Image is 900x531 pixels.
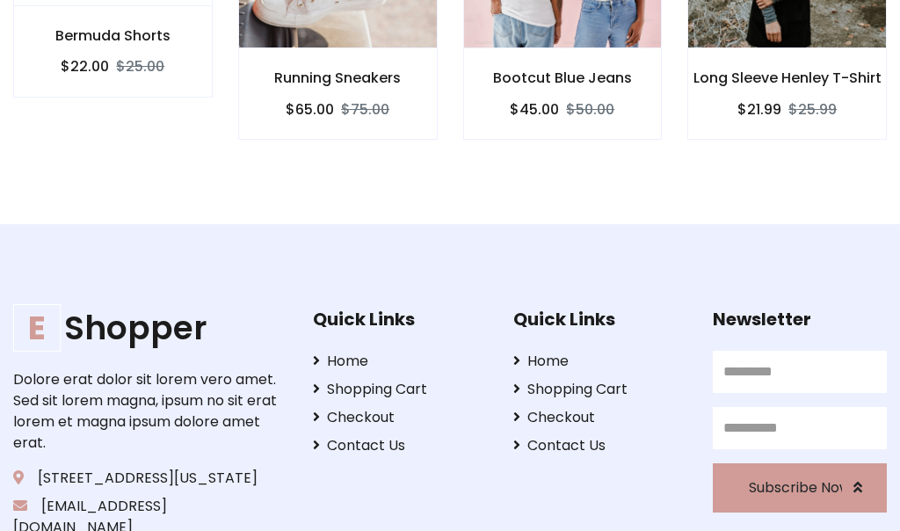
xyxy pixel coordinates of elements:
del: $25.99 [788,99,837,120]
a: EShopper [13,309,286,348]
del: $75.00 [341,99,389,120]
h6: $65.00 [286,101,334,118]
h1: Shopper [13,309,286,348]
h5: Quick Links [513,309,687,330]
h6: Running Sneakers [239,69,437,86]
a: Home [313,351,487,372]
a: Checkout [313,407,487,428]
a: Contact Us [313,435,487,456]
p: Dolore erat dolor sit lorem vero amet. Sed sit lorem magna, ipsum no sit erat lorem et magna ipsu... [13,369,286,454]
a: Shopping Cart [313,379,487,400]
h6: $22.00 [61,58,109,75]
p: [STREET_ADDRESS][US_STATE] [13,468,286,489]
a: Shopping Cart [513,379,687,400]
a: Checkout [513,407,687,428]
h5: Newsletter [713,309,887,330]
del: $50.00 [566,99,614,120]
h6: Bootcut Blue Jeans [464,69,662,86]
button: Subscribe Now [713,463,887,513]
h6: Bermuda Shorts [14,27,212,44]
del: $25.00 [116,56,164,76]
h6: Long Sleeve Henley T-Shirt [688,69,886,86]
h6: $45.00 [510,101,559,118]
h6: $21.99 [737,101,781,118]
span: E [13,304,61,352]
a: Home [513,351,687,372]
h5: Quick Links [313,309,487,330]
a: Contact Us [513,435,687,456]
